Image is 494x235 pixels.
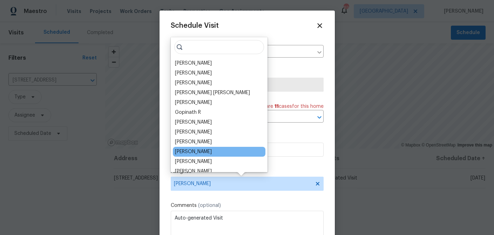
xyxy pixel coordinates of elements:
div: [PERSON_NAME] [175,148,212,155]
div: [PERSON_NAME] [175,129,212,136]
div: [PERSON_NAME] [175,119,212,126]
div: [PERSON_NAME] [175,158,212,165]
div: [PERSON_NAME] [PERSON_NAME] [175,89,250,96]
div: [PERSON_NAME] [175,79,212,86]
div: Gopinath R [175,109,201,116]
span: There are case s for this home [252,103,324,110]
div: [PERSON_NAME] [175,168,212,175]
div: [PERSON_NAME] [175,70,212,77]
span: (optional) [198,203,221,208]
div: [PERSON_NAME] [175,60,212,67]
span: Schedule Visit [171,22,219,29]
div: [PERSON_NAME] [175,138,212,145]
div: [PERSON_NAME] [175,99,212,106]
span: [PERSON_NAME] [174,181,311,187]
span: Close [316,22,324,30]
label: Comments [171,202,324,209]
button: Open [314,112,324,122]
span: 11 [275,104,279,109]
